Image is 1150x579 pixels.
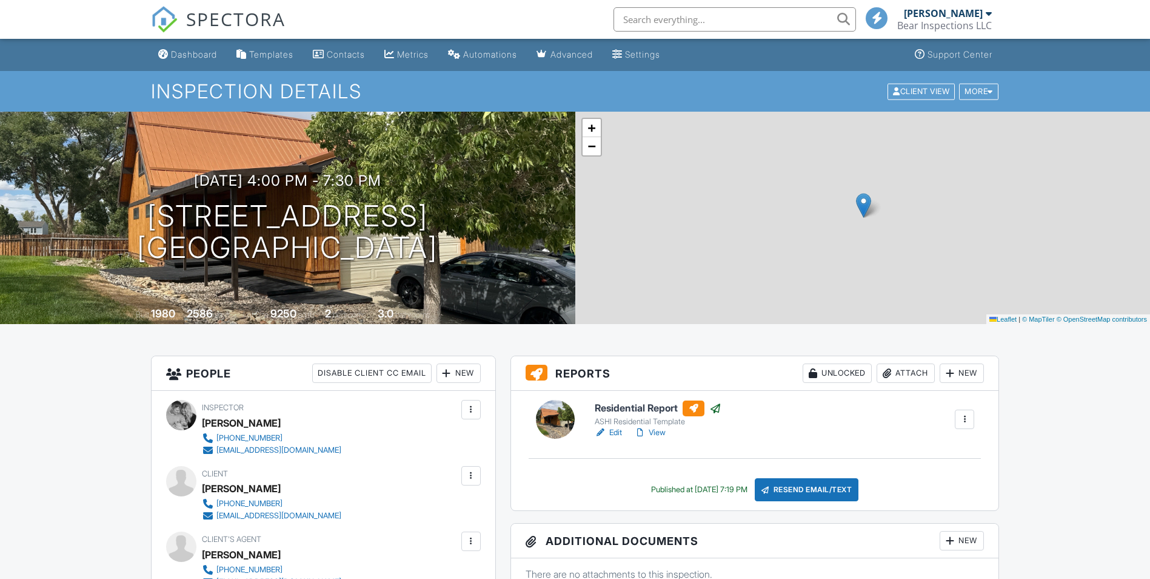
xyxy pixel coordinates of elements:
[194,172,381,189] h3: [DATE] 4:00 pm - 7:30 pm
[187,307,213,320] div: 2586
[803,364,872,383] div: Unlocked
[186,6,286,32] span: SPECTORA
[634,427,666,439] a: View
[587,138,595,154] span: −
[595,401,721,416] h6: Residential Report
[232,44,298,66] a: Templates
[171,49,217,59] div: Dashboard
[202,546,281,564] a: [PERSON_NAME]
[202,444,341,456] a: [EMAIL_ADDRESS][DOMAIN_NAME]
[1057,316,1147,323] a: © OpenStreetMap contributors
[595,417,721,427] div: ASHI Residential Template
[151,307,175,320] div: 1980
[940,531,984,550] div: New
[151,81,1000,102] h1: Inspection Details
[897,19,992,32] div: Bear Inspections LLC
[625,49,660,59] div: Settings
[325,307,331,320] div: 2
[755,478,859,501] div: Resend Email/Text
[511,524,999,558] h3: Additional Documents
[137,200,438,265] h1: [STREET_ADDRESS] [GEOGRAPHIC_DATA]
[532,44,598,66] a: Advanced
[607,44,665,66] a: Settings
[215,310,232,319] span: sq. ft.
[202,564,341,576] a: [PHONE_NUMBER]
[886,86,958,95] a: Client View
[888,83,955,100] div: Client View
[202,510,341,522] a: [EMAIL_ADDRESS][DOMAIN_NAME]
[511,356,999,391] h3: Reports
[1022,316,1055,323] a: © MapTiler
[216,433,282,443] div: [PHONE_NUMBER]
[308,44,370,66] a: Contacts
[327,49,365,59] div: Contacts
[202,403,244,412] span: Inspector
[463,49,517,59] div: Automations
[989,316,1017,323] a: Leaflet
[379,44,433,66] a: Metrics
[153,44,222,66] a: Dashboard
[202,469,228,478] span: Client
[595,427,622,439] a: Edit
[856,193,871,218] img: Marker
[910,44,997,66] a: Support Center
[249,49,293,59] div: Templates
[595,401,721,427] a: Residential Report ASHI Residential Template
[613,7,856,32] input: Search everything...
[940,364,984,383] div: New
[202,414,281,432] div: [PERSON_NAME]
[151,16,286,42] a: SPECTORA
[959,83,998,100] div: More
[904,7,983,19] div: [PERSON_NAME]
[202,432,341,444] a: [PHONE_NUMBER]
[151,6,178,33] img: The Best Home Inspection Software - Spectora
[333,310,366,319] span: bedrooms
[928,49,992,59] div: Support Center
[216,445,341,455] div: [EMAIL_ADDRESS][DOMAIN_NAME]
[298,310,313,319] span: sq.ft.
[202,498,341,510] a: [PHONE_NUMBER]
[378,307,393,320] div: 3.0
[216,499,282,509] div: [PHONE_NUMBER]
[202,479,281,498] div: [PERSON_NAME]
[312,364,432,383] div: Disable Client CC Email
[436,364,481,383] div: New
[1018,316,1020,323] span: |
[270,307,296,320] div: 9250
[877,364,935,383] div: Attach
[587,120,595,135] span: +
[202,535,261,544] span: Client's Agent
[651,485,747,495] div: Published at [DATE] 7:19 PM
[397,49,429,59] div: Metrics
[216,565,282,575] div: [PHONE_NUMBER]
[216,511,341,521] div: [EMAIL_ADDRESS][DOMAIN_NAME]
[152,356,495,391] h3: People
[550,49,593,59] div: Advanced
[395,310,430,319] span: bathrooms
[443,44,522,66] a: Automations (Basic)
[583,119,601,137] a: Zoom in
[243,310,269,319] span: Lot Size
[583,137,601,155] a: Zoom out
[136,310,149,319] span: Built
